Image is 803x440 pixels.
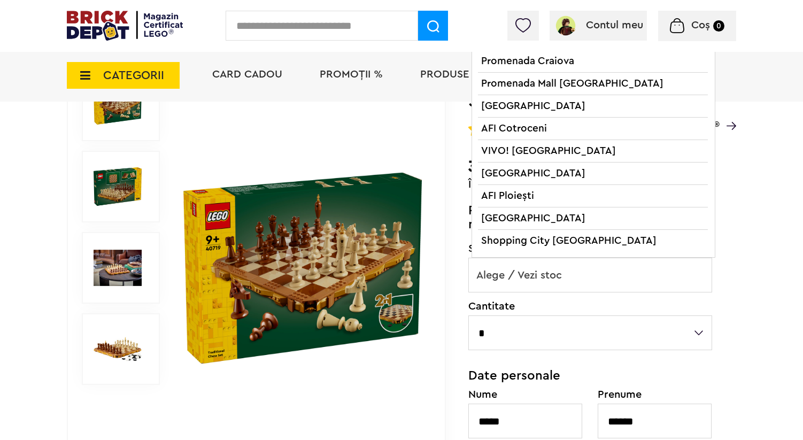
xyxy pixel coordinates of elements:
[478,207,708,230] li: [GEOGRAPHIC_DATA]
[468,204,712,231] p: Rezervă produsul sau verifică stocul din magazin
[478,73,708,95] li: Promenada Mall [GEOGRAPHIC_DATA]
[478,230,708,252] li: Shopping City [GEOGRAPHIC_DATA]
[468,389,583,400] label: Nume
[94,163,142,211] img: Sah LEGO
[478,140,708,163] li: VIVO! [GEOGRAPHIC_DATA]
[713,20,724,32] small: 0
[420,69,526,80] a: Produse exclusive
[469,258,712,292] span: Alege / Vezi stoc
[598,389,712,400] label: Prenume
[478,118,708,140] li: AFI Cotroceni
[103,70,164,81] span: CATEGORII
[478,163,708,185] li: [GEOGRAPHIC_DATA]
[468,243,712,254] label: Selectează magazinul
[183,149,422,387] img: Sah LEGO
[478,50,708,73] li: Promenada Craiova
[468,301,712,312] label: Cantitate
[468,179,736,190] div: În stoc
[554,20,643,30] a: Contul meu
[468,369,712,382] h3: Date personale
[720,106,736,117] a: Magazine Certificate LEGO®
[468,258,712,292] span: Alege / Vezi stoc
[586,20,643,30] span: Contul meu
[212,69,282,80] a: Card Cadou
[691,20,710,30] span: Coș
[468,157,736,176] h2: 396.99Lei
[320,69,383,80] a: PROMOȚII %
[478,95,708,118] li: [GEOGRAPHIC_DATA]
[478,185,708,207] li: AFI Ploiești
[94,325,142,373] img: Seturi Lego Sah LEGO
[94,244,142,292] img: Sah LEGO LEGO 40719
